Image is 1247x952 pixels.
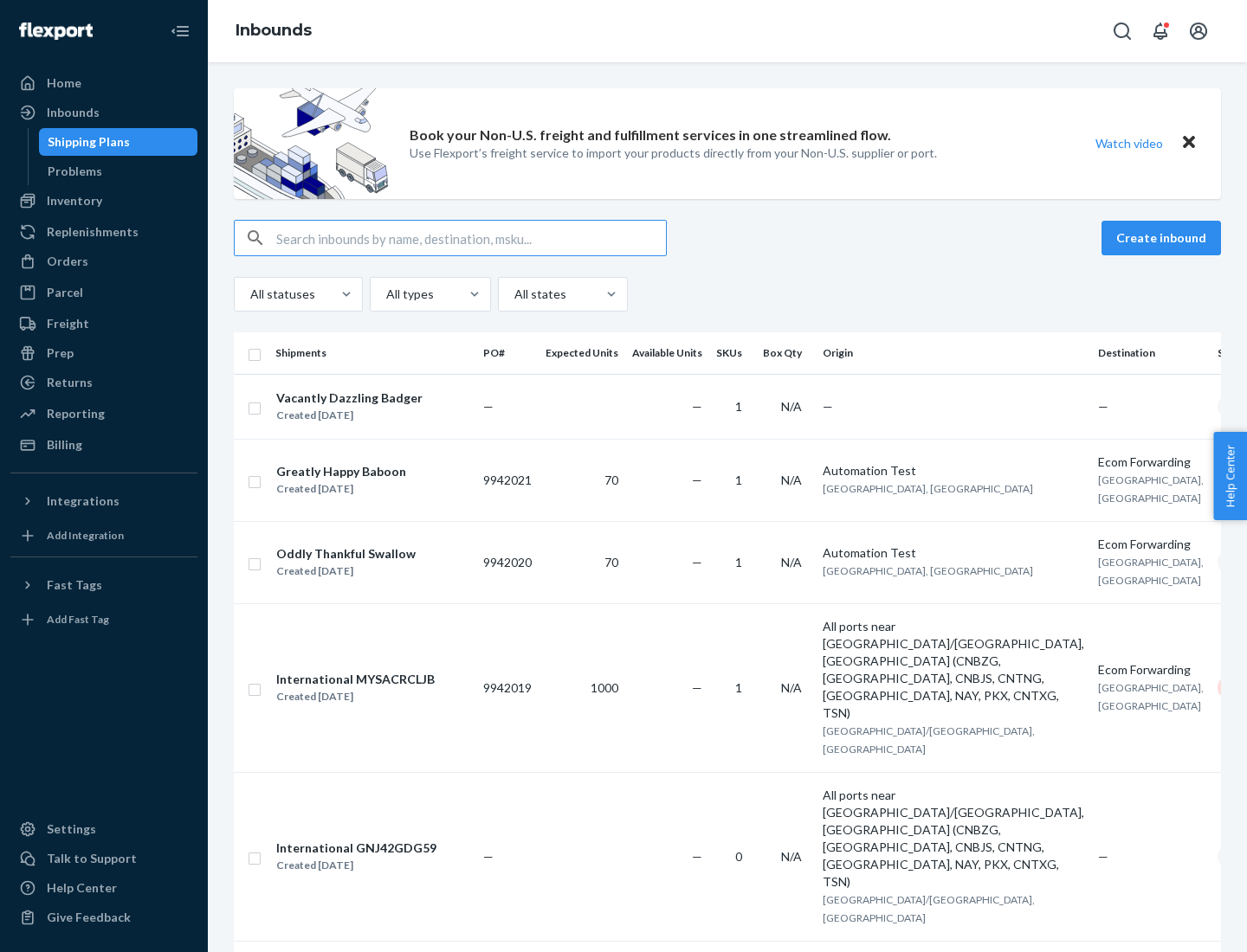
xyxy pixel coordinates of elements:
[47,820,96,838] div: Settings
[823,787,1084,891] div: All ports near [GEOGRAPHIC_DATA]/[GEOGRAPHIC_DATA], [GEOGRAPHIC_DATA] (CNBZG, [GEOGRAPHIC_DATA], ...
[276,671,435,688] div: International MYSACRCLJB
[625,332,709,374] th: Available Units
[47,436,82,453] div: Billing
[10,571,197,599] button: Fast Tags
[1098,453,1204,471] div: Ecom Forwarding
[823,564,1033,577] span: [GEOGRAPHIC_DATA], [GEOGRAPHIC_DATA]
[513,286,514,303] input: All states
[47,344,74,362] div: Prep
[47,909,131,926] div: Give Feedback
[10,400,197,428] a: Reporting
[10,815,197,843] a: Settings
[1143,14,1178,48] button: Open notifications
[816,332,1091,374] th: Origin
[823,893,1035,924] span: [GEOGRAPHIC_DATA]/[GEOGRAPHIC_DATA], [GEOGRAPHIC_DATA]
[276,839,436,857] div: International GNJ42GDG59
[1098,681,1204,712] span: [GEOGRAPHIC_DATA], [GEOGRAPHIC_DATA]
[10,904,197,931] button: Give Feedback
[735,849,742,864] span: 0
[1098,849,1108,864] span: —
[47,253,88,270] div: Orders
[10,99,197,126] a: Inbounds
[591,680,618,695] span: 1000
[539,332,625,374] th: Expected Units
[276,688,435,705] div: Created [DATE]
[692,555,702,569] span: —
[10,310,197,338] a: Freight
[604,555,618,569] span: 70
[823,462,1084,479] div: Automation Test
[410,145,937,162] p: Use Flexport’s freight service to import your products directly from your Non-U.S. supplier or port.
[276,463,406,480] div: Greatly Happy Baboon
[48,163,102,180] div: Problems
[823,724,1035,756] span: [GEOGRAPHIC_DATA]/[GEOGRAPHIC_DATA], [GEOGRAPHIC_DATA]
[1181,14,1216,48] button: Open account menu
[10,874,197,902] a: Help Center
[236,21,312,40] a: Inbounds
[10,487,197,515] button: Integrations
[735,680,742,695] span: 1
[48,133,130,151] div: Shipping Plans
[276,389,423,407] div: Vacantly Dazzling Badger
[735,473,742,487] span: 1
[39,158,198,185] a: Problems
[781,473,802,487] span: N/A
[692,399,702,414] span: —
[1105,14,1140,48] button: Open Search Box
[39,128,198,156] a: Shipping Plans
[276,407,423,424] div: Created [DATE]
[781,555,802,569] span: N/A
[823,544,1084,562] div: Automation Test
[47,192,102,209] div: Inventory
[1091,332,1211,374] th: Destination
[781,849,802,864] span: N/A
[823,399,833,414] span: —
[47,315,89,332] div: Freight
[735,555,742,569] span: 1
[476,332,539,374] th: PO#
[10,845,197,872] a: Talk to Support
[47,612,109,627] div: Add Fast Tag
[47,284,83,301] div: Parcel
[781,680,802,695] span: N/A
[10,606,197,634] a: Add Fast Tag
[47,528,124,543] div: Add Integration
[10,369,197,396] a: Returns
[476,521,539,603] td: 9942020
[823,618,1084,722] div: All ports near [GEOGRAPHIC_DATA]/[GEOGRAPHIC_DATA], [GEOGRAPHIC_DATA] (CNBZG, [GEOGRAPHIC_DATA], ...
[47,374,93,391] div: Returns
[276,545,416,563] div: Oddly Thankful Swallow
[1102,221,1221,255] button: Create inbound
[1098,536,1204,553] div: Ecom Forwarding
[384,286,386,303] input: All types
[10,431,197,459] a: Billing
[47,492,120,510] div: Integrations
[163,14,197,48] button: Close Navigation
[47,879,117,897] div: Help Center
[47,74,81,92] div: Home
[276,857,436,874] div: Created [DATE]
[823,482,1033,495] span: [GEOGRAPHIC_DATA], [GEOGRAPHIC_DATA]
[47,850,137,867] div: Talk to Support
[709,332,756,374] th: SKUs
[10,339,197,367] a: Prep
[10,522,197,550] a: Add Integration
[1098,399,1108,414] span: —
[47,405,105,422] div: Reporting
[276,221,666,255] input: Search inbounds by name, destination, msku...
[276,563,416,580] div: Created [DATE]
[735,399,742,414] span: 1
[604,473,618,487] span: 70
[756,332,816,374] th: Box Qty
[1084,131,1174,156] button: Watch video
[10,248,197,275] a: Orders
[1098,661,1204,679] div: Ecom Forwarding
[276,480,406,498] div: Created [DATE]
[692,473,702,487] span: —
[476,603,539,772] td: 9942019
[1178,131,1200,156] button: Close
[1213,432,1247,520] button: Help Center
[692,849,702,864] span: —
[1098,473,1204,505] span: [GEOGRAPHIC_DATA], [GEOGRAPHIC_DATA]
